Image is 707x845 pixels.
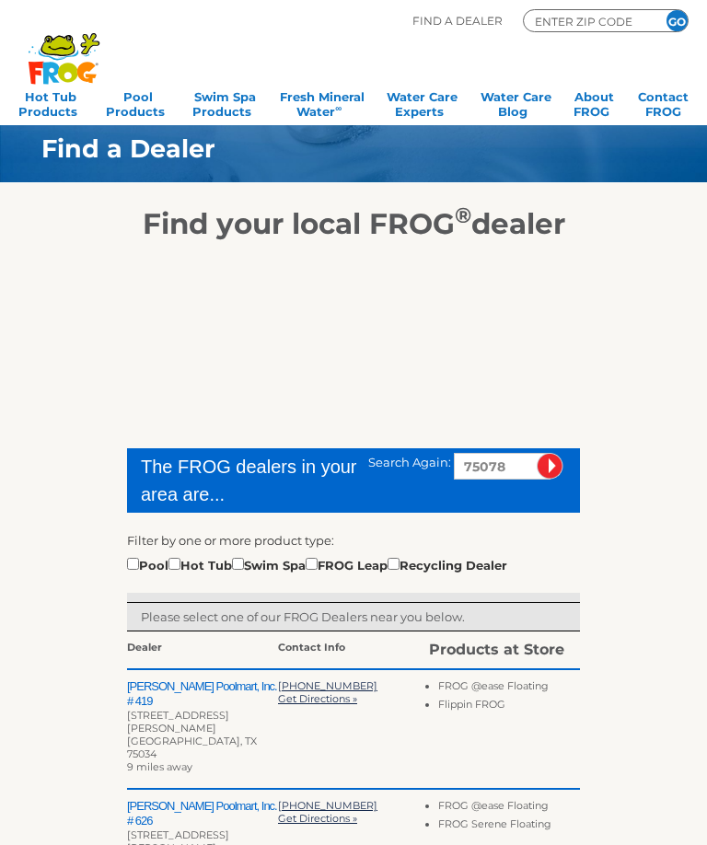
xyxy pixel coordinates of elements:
[438,679,580,698] li: FROG @ease Floating
[127,828,278,841] div: [STREET_ADDRESS]
[412,9,503,32] p: Find A Dealer
[127,760,192,773] span: 9 miles away
[537,453,563,480] input: Submit
[278,641,429,659] div: Contact Info
[335,103,342,113] sup: ∞
[127,799,278,828] h2: [PERSON_NAME] Poolmart, Inc. # 626
[141,608,566,626] p: Please select one of our FROG Dealers near you below.
[368,455,451,469] span: Search Again:
[278,679,377,692] a: [PHONE_NUMBER]
[14,206,693,241] h2: Find your local FROG dealer
[127,531,334,550] label: Filter by one or more product type:
[574,84,615,121] a: AboutFROG
[278,812,357,825] a: Get Directions »
[192,84,257,121] a: Swim SpaProducts
[455,202,471,228] sup: ®
[429,641,580,659] div: Products at Store
[387,84,458,121] a: Water CareExperts
[106,84,170,121] a: PoolProducts
[278,692,357,705] a: Get Directions »
[141,453,361,508] div: The FROG dealers in your area are...
[280,84,365,121] a: Fresh MineralWater∞
[127,679,278,709] h2: [PERSON_NAME] Poolmart, Inc. # 419
[638,84,689,121] a: ContactFROG
[18,84,83,121] a: Hot TubProducts
[438,817,580,836] li: FROG Serene Floating
[127,554,507,574] div: Pool Hot Tub Swim Spa FROG Leap Recycling Dealer
[127,709,278,735] div: [STREET_ADDRESS][PERSON_NAME]
[41,134,625,163] h1: Find a Dealer
[127,641,278,659] div: Dealer
[481,84,551,121] a: Water CareBlog
[438,799,580,817] li: FROG @ease Floating
[18,9,110,85] img: Frog Products Logo
[278,799,377,812] a: [PHONE_NUMBER]
[438,698,580,716] li: Flippin FROG
[127,735,278,760] div: [GEOGRAPHIC_DATA], TX 75034
[666,10,688,31] input: GO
